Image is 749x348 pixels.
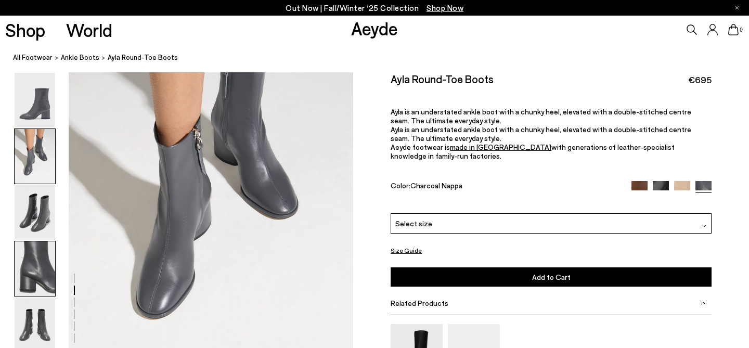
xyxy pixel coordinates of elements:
p: Ayla is an understated ankle boot with a chunky heel, elevated with a double-stitched centre seam... [391,125,712,143]
span: €695 [688,73,712,86]
span: Add to Cart [532,273,571,281]
span: Ayla Round-Toe Boots [108,52,178,63]
img: svg%3E [702,223,707,228]
span: Navigate to /collections/new-in [427,3,463,12]
img: Ayla Round-Toe Boots - Image 4 [15,241,55,296]
span: 0 [739,27,744,33]
a: Shop [5,21,45,39]
span: Select size [395,218,432,229]
p: Out Now | Fall/Winter ‘25 Collection [286,2,463,15]
a: World [66,21,112,39]
button: Add to Cart [391,267,712,287]
a: Aeyde [351,17,398,39]
span: ankle boots [61,53,99,61]
div: Color: [391,181,621,192]
a: 0 [728,24,739,35]
a: made in [GEOGRAPHIC_DATA] [450,143,551,151]
img: Ayla Round-Toe Boots - Image 3 [15,185,55,240]
a: ankle boots [61,52,99,63]
a: All Footwear [13,52,53,63]
h2: Ayla Round-Toe Boots [391,72,494,85]
img: Ayla Round-Toe Boots - Image 2 [15,129,55,184]
button: Size Guide [391,244,422,257]
span: Related Products [391,299,448,307]
p: Ayla is an understated ankle boot with a chunky heel, elevated with a double-stitched centre seam... [391,107,712,125]
span: Charcoal Nappa [410,181,462,189]
span: Aeyde footwear is [391,143,450,151]
img: Ayla Round-Toe Boots - Image 1 [15,73,55,127]
span: with generations of leather-specialist knowledge in family-run factories. [391,143,675,160]
nav: breadcrumb [13,44,749,72]
img: svg%3E [701,301,706,306]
